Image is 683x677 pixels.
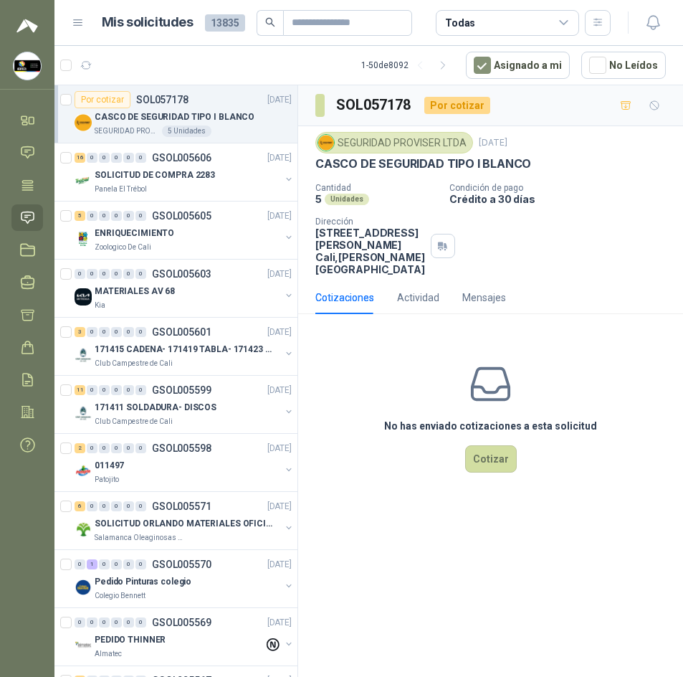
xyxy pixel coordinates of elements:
[95,184,147,195] p: Panela El Trébol
[75,443,85,453] div: 2
[75,346,92,364] img: Company Logo
[336,94,413,116] h3: SOL057178
[54,85,297,143] a: Por cotizarSOL057178[DATE] Company LogoCASCO DE SEGURIDAD TIPO I BLANCOSEGURIDAD PROVISER LTDA5 U...
[152,269,211,279] p: GSOL005603
[315,183,438,193] p: Cantidad
[87,385,97,395] div: 0
[75,617,85,628] div: 0
[111,327,122,337] div: 0
[135,327,146,337] div: 0
[75,230,92,247] img: Company Logo
[318,135,334,151] img: Company Logo
[267,93,292,107] p: [DATE]
[95,517,273,531] p: SOLICITUD ORLANDO MATERIALES OFICINA - CALI
[315,290,374,306] div: Cotizaciones
[95,169,215,182] p: SOLICITUD DE COMPRA 2283
[424,97,490,114] div: Por cotizar
[135,443,146,453] div: 0
[95,575,191,589] p: Pedido Pinturas colegio
[95,401,216,415] p: 171411 SOLDADURA- DISCOS
[99,385,110,395] div: 0
[267,268,292,281] p: [DATE]
[111,269,122,279] div: 0
[75,265,295,311] a: 0 0 0 0 0 0 GSOL005603[DATE] Company LogoMATERIALES AV 68Kia
[87,443,97,453] div: 0
[75,211,85,221] div: 5
[152,559,211,569] p: GSOL005570
[75,501,85,511] div: 6
[75,153,85,163] div: 16
[75,579,92,596] img: Company Logo
[99,211,110,221] div: 0
[267,442,292,455] p: [DATE]
[384,418,597,434] h3: No has enviado cotizaciones a esta solicitud
[99,501,110,511] div: 0
[99,617,110,628] div: 0
[95,110,254,124] p: CASCO DE SEGURIDAD TIPO I BLANCO
[397,290,439,306] div: Actividad
[111,559,122,569] div: 0
[95,126,159,137] p: SEGURIDAD PROVISER LTDA
[135,559,146,569] div: 0
[87,327,97,337] div: 0
[123,443,134,453] div: 0
[265,17,275,27] span: search
[123,269,134,279] div: 0
[99,269,110,279] div: 0
[75,498,295,544] a: 6 0 0 0 0 0 GSOL005571[DATE] Company LogoSOLICITUD ORLANDO MATERIALES OFICINA - CALISalamanca Ole...
[267,151,292,165] p: [DATE]
[136,95,188,105] p: SOL057178
[75,614,295,660] a: 0 0 0 0 0 0 GSOL005569[DATE] Company LogoPEDIDO THINNERAlmatec
[87,153,97,163] div: 0
[95,416,173,427] p: Club Campestre de Cali
[135,153,146,163] div: 0
[75,323,295,369] a: 3 0 0 0 0 0 GSOL005601[DATE] Company Logo171415 CADENA- 171419 TABLA- 171423 VARILLAClub Campestr...
[95,343,273,356] p: 171415 CADENA- 171419 TABLA- 171423 VARILLA
[111,385,122,395] div: 0
[267,209,292,223] p: [DATE]
[75,637,92,654] img: Company Logo
[75,556,295,602] a: 0 1 0 0 0 0 GSOL005570[DATE] Company LogoPedido Pinturas colegioColegio Bennett
[75,91,130,108] div: Por cotizar
[267,500,292,513] p: [DATE]
[75,288,92,306] img: Company Logo
[99,443,110,453] div: 0
[315,193,322,205] p: 5
[75,207,295,253] a: 5 0 0 0 0 0 GSOL005605[DATE] Company LogoENRIQUECIMIENTOZoologico De Cali
[95,227,174,240] p: ENRIQUECIMIENTO
[95,242,151,253] p: Zoologico De Cali
[315,156,531,171] p: CASCO DE SEGURIDAD TIPO I BLANCO
[123,153,134,163] div: 0
[95,532,185,544] p: Salamanca Oleaginosas SAS
[449,193,677,205] p: Crédito a 30 días
[16,17,38,34] img: Logo peakr
[123,501,134,511] div: 0
[14,52,41,80] img: Company Logo
[123,385,134,395] div: 0
[135,385,146,395] div: 0
[152,327,211,337] p: GSOL005601
[75,559,85,569] div: 0
[75,327,85,337] div: 3
[123,327,134,337] div: 0
[152,617,211,628] p: GSOL005569
[135,617,146,628] div: 0
[205,14,245,32] span: 13835
[325,194,369,205] div: Unidades
[95,300,105,311] p: Kia
[87,211,97,221] div: 0
[111,443,122,453] div: 0
[75,521,92,538] img: Company Logo
[111,211,122,221] div: 0
[123,617,134,628] div: 0
[267,616,292,630] p: [DATE]
[135,269,146,279] div: 0
[102,12,194,33] h1: Mis solicitudes
[75,114,92,131] img: Company Logo
[361,54,454,77] div: 1 - 50 de 8092
[123,559,134,569] div: 0
[75,385,85,395] div: 11
[75,269,85,279] div: 0
[87,617,97,628] div: 0
[135,211,146,221] div: 0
